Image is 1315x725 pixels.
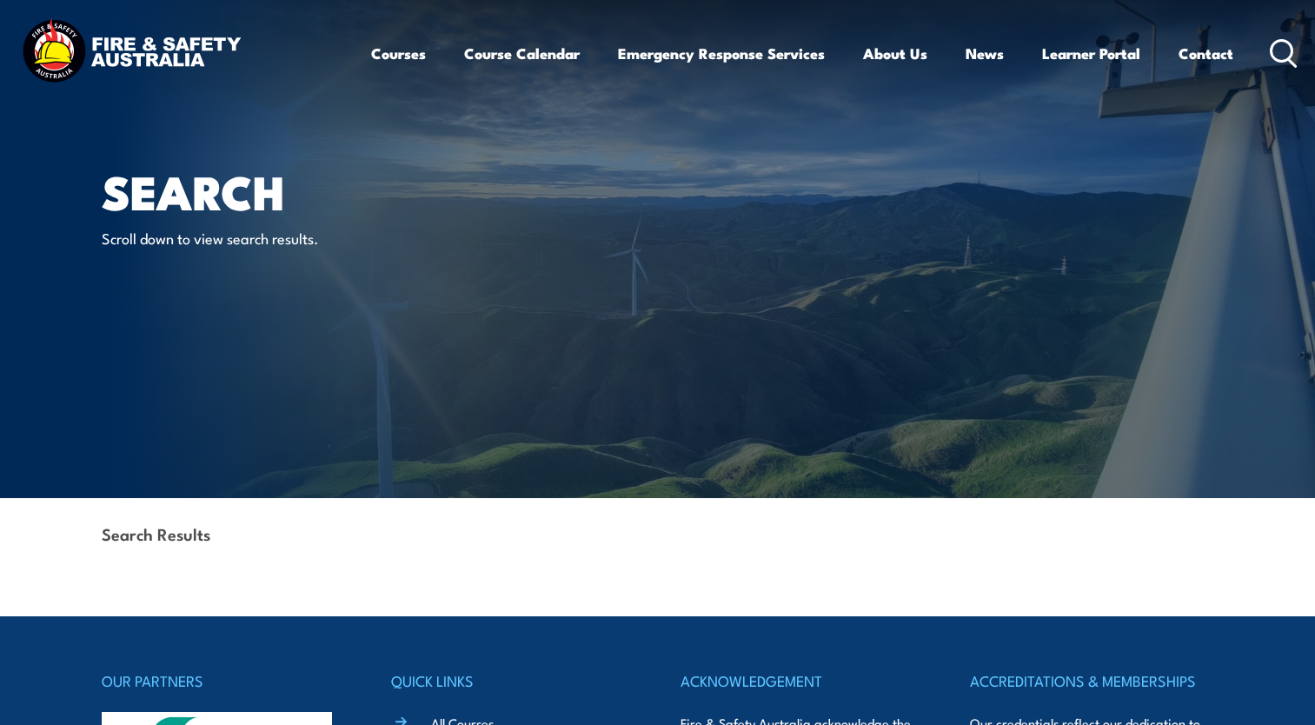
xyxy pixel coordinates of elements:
[464,30,580,76] a: Course Calendar
[102,522,210,545] strong: Search Results
[102,170,531,211] h1: Search
[618,30,825,76] a: Emergency Response Services
[391,668,634,693] h4: QUICK LINKS
[966,30,1004,76] a: News
[1179,30,1233,76] a: Contact
[102,668,345,693] h4: OUR PARTNERS
[102,228,419,248] p: Scroll down to view search results.
[1042,30,1140,76] a: Learner Portal
[863,30,927,76] a: About Us
[970,668,1213,693] h4: ACCREDITATIONS & MEMBERSHIPS
[371,30,426,76] a: Courses
[681,668,924,693] h4: ACKNOWLEDGEMENT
